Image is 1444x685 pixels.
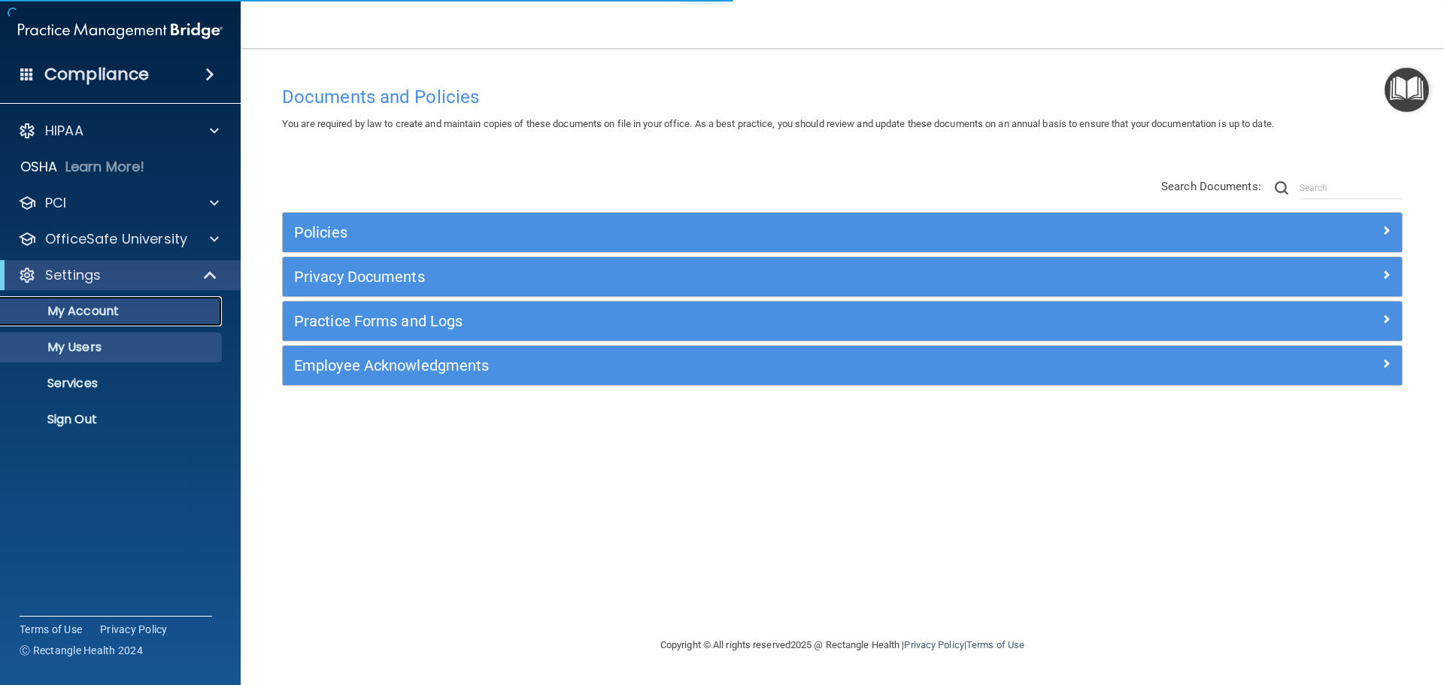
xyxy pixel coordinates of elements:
[18,122,219,140] a: HIPAA
[20,643,143,658] span: Ⓒ Rectangle Health 2024
[568,621,1117,669] div: Copyright © All rights reserved 2025 @ Rectangle Health | |
[45,266,101,284] p: Settings
[294,357,1111,374] h5: Employee Acknowledgments
[10,376,215,391] p: Services
[45,230,187,248] p: OfficeSafe University
[65,158,145,176] p: Learn More!
[20,622,82,637] a: Terms of Use
[45,122,83,140] p: HIPAA
[10,304,215,319] p: My Account
[294,353,1391,377] a: Employee Acknowledgments
[294,265,1391,289] a: Privacy Documents
[45,194,66,212] p: PCI
[44,64,149,85] h4: Compliance
[904,639,963,650] a: Privacy Policy
[294,268,1111,285] h5: Privacy Documents
[10,412,215,427] p: Sign Out
[1385,68,1429,112] button: Open Resource Center
[18,266,218,284] a: Settings
[294,309,1391,333] a: Practice Forms and Logs
[18,230,219,248] a: OfficeSafe University
[1275,181,1288,195] img: ic-search.3b580494.png
[20,158,58,176] p: OSHA
[18,194,219,212] a: PCI
[966,639,1024,650] a: Terms of Use
[282,118,1274,129] span: You are required by law to create and maintain copies of these documents on file in your office. ...
[294,224,1111,241] h5: Policies
[1300,177,1403,199] input: Search
[282,87,1403,107] h4: Documents and Policies
[294,313,1111,329] h5: Practice Forms and Logs
[100,622,168,637] a: Privacy Policy
[10,340,215,355] p: My Users
[18,16,223,46] img: PMB logo
[1161,180,1261,193] span: Search Documents:
[294,220,1391,244] a: Policies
